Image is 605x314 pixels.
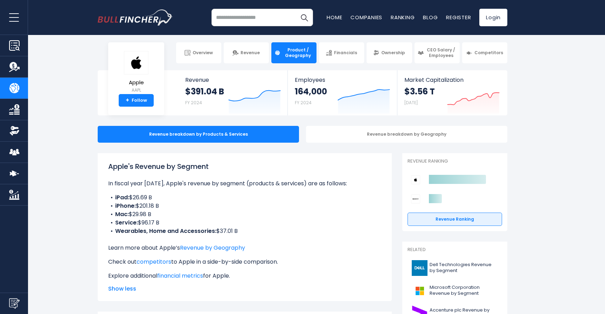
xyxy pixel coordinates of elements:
span: Ownership [381,50,405,56]
a: Revenue [224,42,269,63]
h1: Apple's Revenue by Segment [108,161,381,172]
p: Revenue Ranking [408,158,502,164]
a: Revenue Ranking [408,213,502,226]
img: MSFT logo [412,283,427,299]
span: Financials [334,50,357,56]
div: Revenue breakdown by Geography [306,126,507,143]
a: Dell Technologies Revenue by Segment [408,258,502,278]
a: Blog [423,14,438,21]
span: Revenue [241,50,260,56]
b: Wearables, Home and Accessories: [115,227,216,235]
button: Search [295,9,313,26]
a: Apple AAPL [124,51,149,94]
a: Employees 164,000 FY 2024 [288,70,397,115]
span: Market Capitalization [404,77,500,83]
a: competitors [137,258,171,266]
p: In fiscal year [DATE], Apple's revenue by segment (products & services) are as follows: [108,179,381,188]
a: Financials [319,42,364,63]
b: Mac: [115,210,129,218]
span: Microsoft Corporation Revenue by Segment [430,285,498,297]
a: Login [479,9,507,26]
span: Revenue [185,77,281,83]
a: Ownership [367,42,412,63]
p: Learn more about Apple’s [108,244,381,252]
a: Register [446,14,471,21]
b: iPad: [115,193,129,201]
span: Competitors [474,50,503,56]
a: CEO Salary / Employees [415,42,460,63]
a: Product / Geography [271,42,317,63]
img: Sony Group Corporation competitors logo [411,194,420,204]
strong: 164,000 [295,86,327,97]
p: Related [408,247,502,253]
div: Revenue breakdown by Products & Services [98,126,299,143]
img: DELL logo [412,260,427,276]
span: Overview [193,50,213,56]
span: CEO Salary / Employees [426,47,457,58]
a: Home [327,14,342,21]
a: Competitors [462,42,507,63]
strong: $3.56 T [404,86,435,97]
a: financial metrics [157,272,203,280]
li: $201.18 B [108,202,381,210]
small: [DATE] [404,100,418,106]
a: Go to homepage [98,9,173,26]
small: AAPL [124,87,148,93]
a: Overview [176,42,221,63]
a: Ranking [391,14,415,21]
img: Apple competitors logo [411,175,420,184]
a: Microsoft Corporation Revenue by Segment [408,281,502,300]
b: Service: [115,219,138,227]
small: FY 2024 [295,100,312,106]
a: Revenue $391.04 B FY 2024 [178,70,288,115]
span: Employees [295,77,390,83]
a: Revenue by Geography [180,244,245,252]
span: Dell Technologies Revenue by Segment [430,262,498,274]
p: Explore additional for Apple. [108,272,381,280]
strong: + [126,97,129,104]
small: FY 2024 [185,100,202,106]
li: $37.01 B [108,227,381,235]
a: +Follow [119,94,154,107]
a: Companies [350,14,382,21]
span: Show less [108,285,381,293]
li: $96.17 B [108,219,381,227]
li: $29.98 B [108,210,381,219]
p: Check out to Apple in a side-by-side comparison. [108,258,381,266]
b: iPhone: [115,202,136,210]
li: $26.69 B [108,193,381,202]
a: Market Capitalization $3.56 T [DATE] [397,70,507,115]
span: Product / Geography [283,47,313,58]
strong: $391.04 B [185,86,224,97]
img: bullfincher logo [98,9,173,26]
img: Ownership [9,126,20,136]
span: Apple [124,80,148,86]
